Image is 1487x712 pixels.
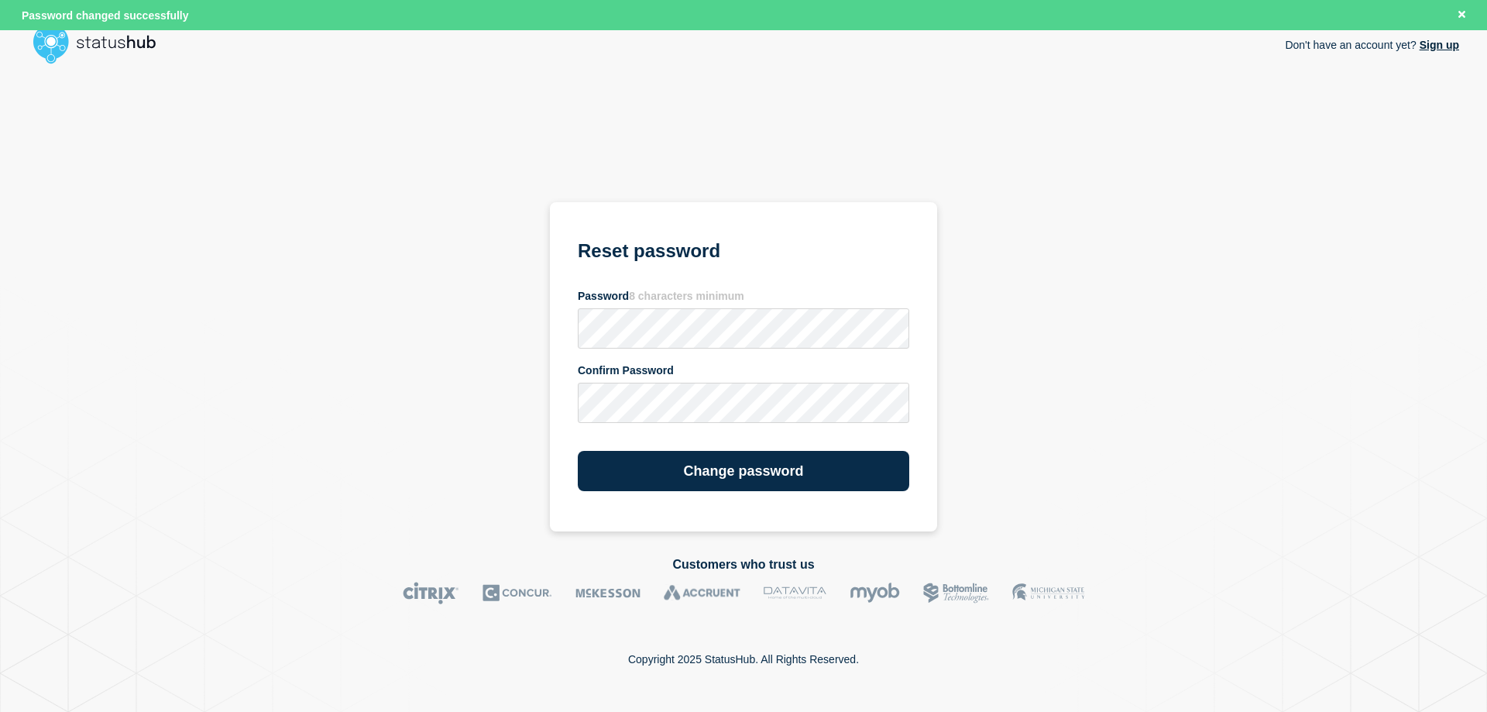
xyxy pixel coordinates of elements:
[628,653,859,666] p: Copyright 2025 StatusHub. All Rights Reserved.
[403,582,459,604] img: Citrix logo
[578,308,909,349] input: password input 8 characters minimum
[578,290,744,302] span: Password
[575,582,640,604] img: McKesson logo
[923,582,989,604] img: Bottomline logo
[1285,26,1459,64] p: Don't have an account yet?
[483,582,552,604] img: Concur logo
[28,19,175,68] img: StatusHub logo
[850,582,900,604] img: myob logo
[1452,6,1472,24] button: Close banner
[22,9,189,22] span: Password changed successfully
[664,582,740,604] img: Accruent logo
[578,238,909,275] h1: Reset password
[28,558,1459,572] h2: Customers who trust us
[1417,39,1459,51] a: Sign up
[578,383,909,423] input: confirm password input
[578,451,909,491] button: Change password
[578,364,674,377] span: Confirm Password
[1012,582,1084,604] img: MSU logo
[764,582,826,604] img: DataVita logo
[629,290,744,302] span: 8 characters minimum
